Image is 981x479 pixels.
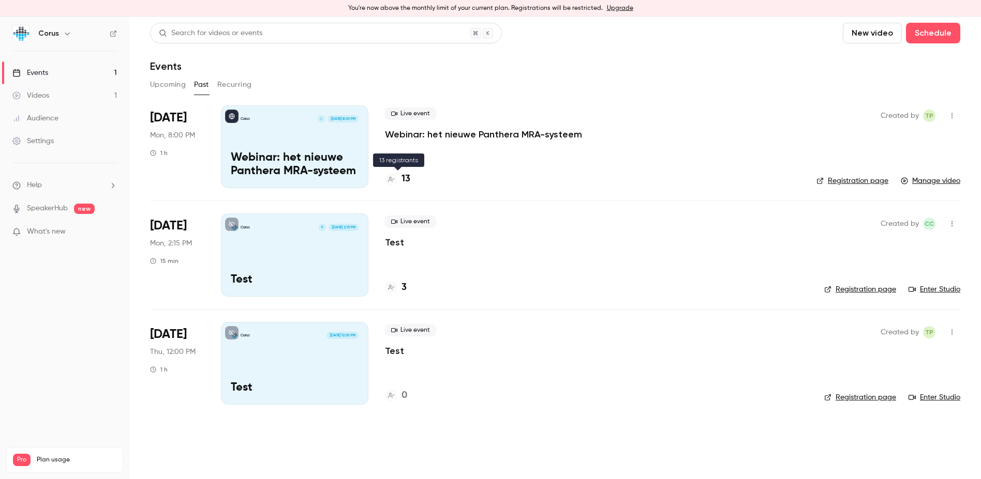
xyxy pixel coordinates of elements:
div: Search for videos or events [159,28,262,39]
span: Live event [385,324,436,336]
button: New video [843,23,902,43]
div: 15 min [150,257,179,265]
div: Settings [12,136,54,146]
span: Mon, 8:00 PM [150,130,195,141]
span: [DATE] 12:00 PM [326,332,358,339]
p: Test [231,273,359,287]
a: 3 [385,281,407,295]
a: Webinar: het nieuwe Panthera MRA-systeemCorusI[DATE] 8:00 PMWebinar: het nieuwe Panthera MRA-systeem [221,105,368,188]
span: Created by [881,110,919,122]
p: Corus [241,333,250,338]
p: Test [231,381,359,395]
span: Created by [881,218,919,230]
span: TP [925,326,933,338]
a: Upgrade [607,4,633,12]
a: Registration page [824,284,896,295]
span: Live event [385,215,436,228]
button: Upcoming [150,76,186,93]
span: Mon, 2:15 PM [150,238,192,249]
div: Audience [12,113,58,123]
li: help-dropdown-opener [12,180,117,191]
h4: 3 [402,281,407,295]
span: Chantal Coster [923,218,935,230]
img: Corus [13,25,29,42]
a: Manage video [901,176,960,186]
span: Plan usage [37,456,116,464]
span: Created by [881,326,919,338]
a: Enter Studio [909,284,960,295]
h1: Events [150,60,182,72]
span: Help [27,180,42,191]
span: What's new [27,226,66,237]
button: Past [194,76,209,93]
span: [DATE] 8:00 PM [328,115,358,122]
a: TestCorusS[DATE] 2:15 PMTest [221,213,368,296]
div: Sep 1 Mon, 2:15 PM (Europe/Amsterdam) [150,213,204,296]
p: Corus [241,225,250,230]
a: 13 [385,172,410,186]
div: Videos [12,90,49,101]
span: Pro [13,454,31,466]
div: 1 h [150,149,168,157]
p: Corus [241,116,250,121]
div: I [317,115,325,123]
a: 0 [385,389,407,403]
div: Aug 28 Thu, 12:00 PM (Europe/Amsterdam) [150,322,204,405]
a: Test [385,345,404,357]
h4: 0 [402,389,407,403]
a: TestCorus[DATE] 12:00 PMTest [221,322,368,405]
a: Registration page [816,176,888,186]
a: Webinar: het nieuwe Panthera MRA-systeem [385,128,582,141]
button: Schedule [906,23,960,43]
span: TP [925,110,933,122]
a: Enter Studio [909,392,960,403]
span: CC [925,218,934,230]
span: Live event [385,107,436,120]
span: new [74,204,95,214]
a: Test [385,236,404,249]
a: Registration page [824,392,896,403]
span: [DATE] [150,218,187,234]
h6: Corus [38,28,59,39]
span: Tessa Peters [923,110,935,122]
a: SpeakerHub [27,203,68,214]
span: Tessa Peters [923,326,935,338]
span: Thu, 12:00 PM [150,347,196,357]
div: S [318,223,326,231]
p: Webinar: het nieuwe Panthera MRA-systeem [231,151,359,178]
button: Recurring [217,76,252,93]
h4: 13 [402,172,410,186]
div: Sep 1 Mon, 8:00 PM (Europe/Amsterdam) [150,105,204,188]
span: [DATE] [150,110,187,126]
div: 1 h [150,365,168,374]
div: Events [12,68,48,78]
span: [DATE] [150,326,187,343]
span: [DATE] 2:15 PM [329,224,358,231]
